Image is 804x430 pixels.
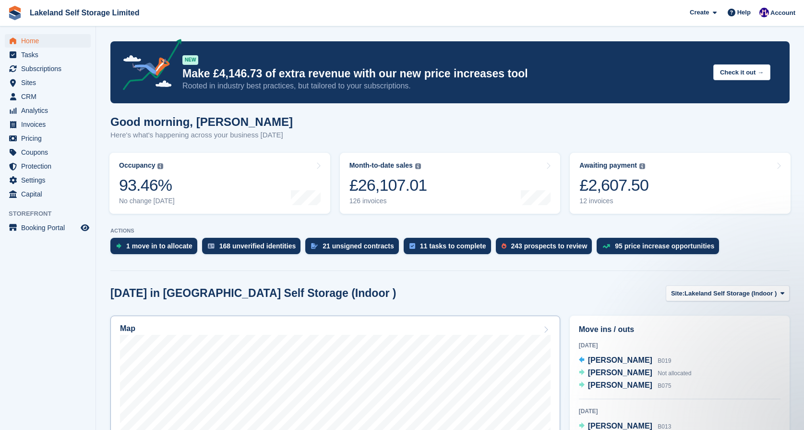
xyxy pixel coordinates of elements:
[579,367,692,380] a: [PERSON_NAME] Not allocated
[119,161,155,170] div: Occupancy
[5,132,91,145] a: menu
[579,197,648,205] div: 12 invoices
[26,5,144,21] a: Lakeland Self Storage Limited
[658,423,671,430] span: B013
[21,146,79,159] span: Coupons
[202,238,306,259] a: 168 unverified identities
[579,161,637,170] div: Awaiting payment
[588,369,652,377] span: [PERSON_NAME]
[588,356,652,364] span: [PERSON_NAME]
[5,76,91,89] a: menu
[5,90,91,103] a: menu
[5,160,91,173] a: menu
[5,118,91,131] a: menu
[570,153,791,214] a: Awaiting payment £2,607.50 12 invoices
[5,221,91,234] a: menu
[579,175,648,195] div: £2,607.50
[404,238,496,259] a: 11 tasks to complete
[120,324,135,333] h2: Map
[409,243,415,249] img: task-75834270c22a3079a89374b754ae025e5fb1db73e45f91037f5363f120a921f8.svg
[21,62,79,75] span: Subscriptions
[615,242,714,250] div: 95 price increase opportunities
[21,173,79,187] span: Settings
[115,39,182,94] img: price-adjustments-announcement-icon-8257ccfd72463d97f412b2fc003d46551f7dbcb40ab6d574587a9cd5c0d94...
[770,8,795,18] span: Account
[602,244,610,248] img: price_increase_opportunities-93ffe204e8149a01c8c9dc8f82e8f89637d9d84a8eef4429ea346261dce0b2c0.svg
[208,243,215,249] img: verify_identity-adf6edd0f0f0b5bbfe63781bf79b02c33cf7c696d77639b501bdc392416b5a36.svg
[5,146,91,159] a: menu
[588,381,652,389] span: [PERSON_NAME]
[658,370,691,377] span: Not allocated
[588,422,652,430] span: [PERSON_NAME]
[21,221,79,234] span: Booking Portal
[21,132,79,145] span: Pricing
[340,153,561,214] a: Month-to-date sales £26,107.01 126 invoices
[639,163,645,169] img: icon-info-grey-7440780725fd019a000dd9b08b2336e03edf1995a4989e88bcd33f0948082b44.svg
[110,115,293,128] h1: Good morning, [PERSON_NAME]
[579,407,780,416] div: [DATE]
[597,238,724,259] a: 95 price increase opportunities
[737,8,751,17] span: Help
[8,6,22,20] img: stora-icon-8386f47178a22dfd0bd8f6a31ec36ba5ce8667c1dd55bd0f319d3a0aa187defe.svg
[502,243,506,249] img: prospect-51fa495bee0391a8d652442698ab0144808aea92771e9ea1ae160a38d050c398.svg
[157,163,163,169] img: icon-info-grey-7440780725fd019a000dd9b08b2336e03edf1995a4989e88bcd33f0948082b44.svg
[311,243,318,249] img: contract_signature_icon-13c848040528278c33f63329250d36e43548de30e8caae1d1a13099fd9432cc5.svg
[110,287,396,300] h2: [DATE] in [GEOGRAPHIC_DATA] Self Storage (Indoor )
[116,243,121,249] img: move_ins_to_allocate_icon-fdf77a2bb77ea45bf5b3d319d69a93e2d87916cf1d5bf7949dd705db3b84f3ca.svg
[666,285,790,301] button: Site: Lakeland Self Storage (Indoor )
[182,81,706,91] p: Rooted in industry best practices, but tailored to your subscriptions.
[21,34,79,48] span: Home
[5,34,91,48] a: menu
[5,62,91,75] a: menu
[496,238,597,259] a: 243 prospects to review
[79,222,91,233] a: Preview store
[349,175,427,195] div: £26,107.01
[759,8,769,17] img: Nick Aynsley
[658,382,671,389] span: B075
[690,8,709,17] span: Create
[579,380,672,392] a: [PERSON_NAME] B075
[109,153,330,214] a: Occupancy 93.46% No change [DATE]
[21,104,79,117] span: Analytics
[349,161,413,170] div: Month-to-date sales
[110,130,293,141] p: Here's what's happening across your business [DATE]
[110,238,202,259] a: 1 move in to allocate
[21,118,79,131] span: Invoices
[658,357,671,364] span: B019
[323,242,394,250] div: 21 unsigned contracts
[420,242,486,250] div: 11 tasks to complete
[713,64,770,80] button: Check it out →
[119,197,175,205] div: No change [DATE]
[5,187,91,201] a: menu
[5,173,91,187] a: menu
[349,197,427,205] div: 126 invoices
[5,104,91,117] a: menu
[579,341,780,350] div: [DATE]
[579,324,780,335] h2: Move ins / outs
[21,48,79,61] span: Tasks
[511,242,588,250] div: 243 prospects to review
[119,175,175,195] div: 93.46%
[182,67,706,81] p: Make £4,146.73 of extra revenue with our new price increases tool
[305,238,404,259] a: 21 unsigned contracts
[671,289,684,298] span: Site:
[415,163,421,169] img: icon-info-grey-7440780725fd019a000dd9b08b2336e03edf1995a4989e88bcd33f0948082b44.svg
[219,242,296,250] div: 168 unverified identities
[126,242,192,250] div: 1 move in to allocate
[21,160,79,173] span: Protection
[182,55,198,65] div: NEW
[9,209,96,219] span: Storefront
[684,289,777,298] span: Lakeland Self Storage (Indoor )
[21,76,79,89] span: Sites
[110,228,790,234] p: ACTIONS
[5,48,91,61] a: menu
[21,187,79,201] span: Capital
[579,355,672,367] a: [PERSON_NAME] B019
[21,90,79,103] span: CRM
